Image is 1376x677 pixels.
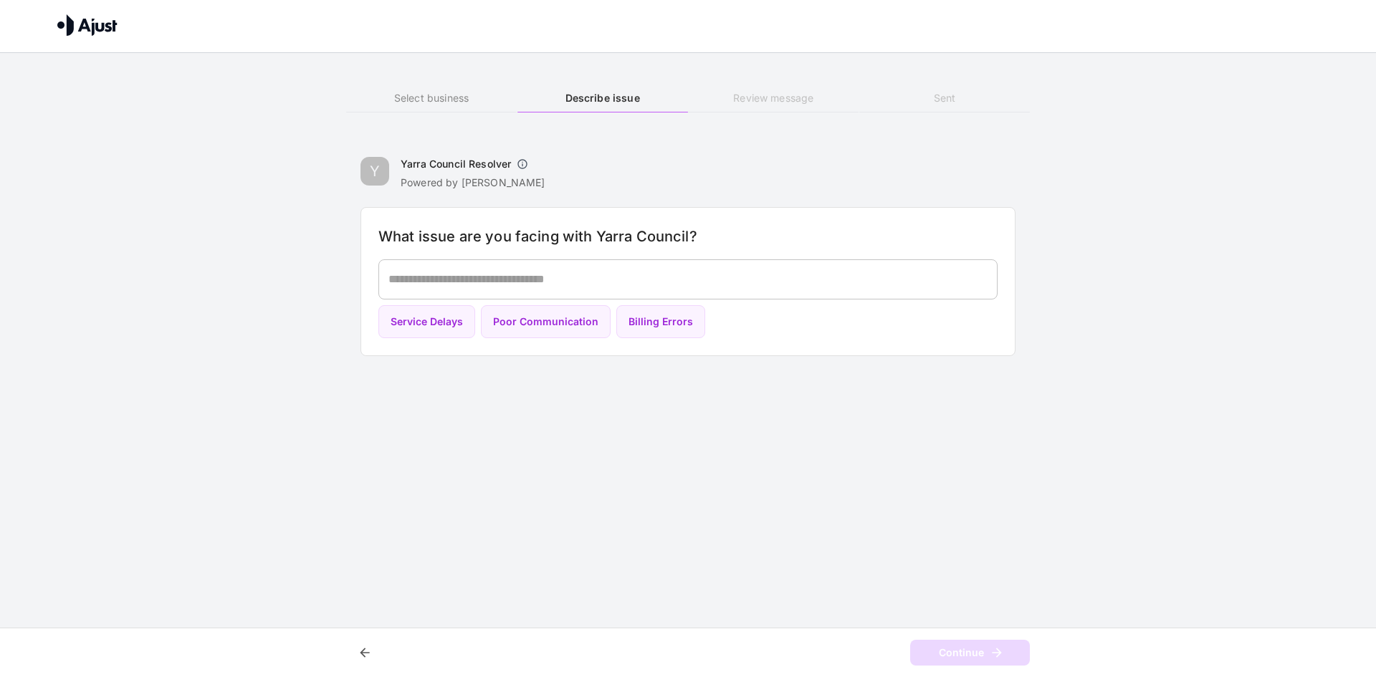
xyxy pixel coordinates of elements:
[346,90,517,106] h6: Select business
[401,157,511,171] h6: Yarra Council Resolver
[57,14,118,36] img: Ajust
[378,225,998,248] h6: What issue are you facing with Yarra Council?
[401,176,545,190] p: Powered by [PERSON_NAME]
[360,157,389,186] div: Y
[517,90,688,106] h6: Describe issue
[859,90,1030,106] h6: Sent
[378,305,475,339] button: Service Delays
[481,305,611,339] button: Poor Communication
[616,305,705,339] button: Billing Errors
[688,90,859,106] h6: Review message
